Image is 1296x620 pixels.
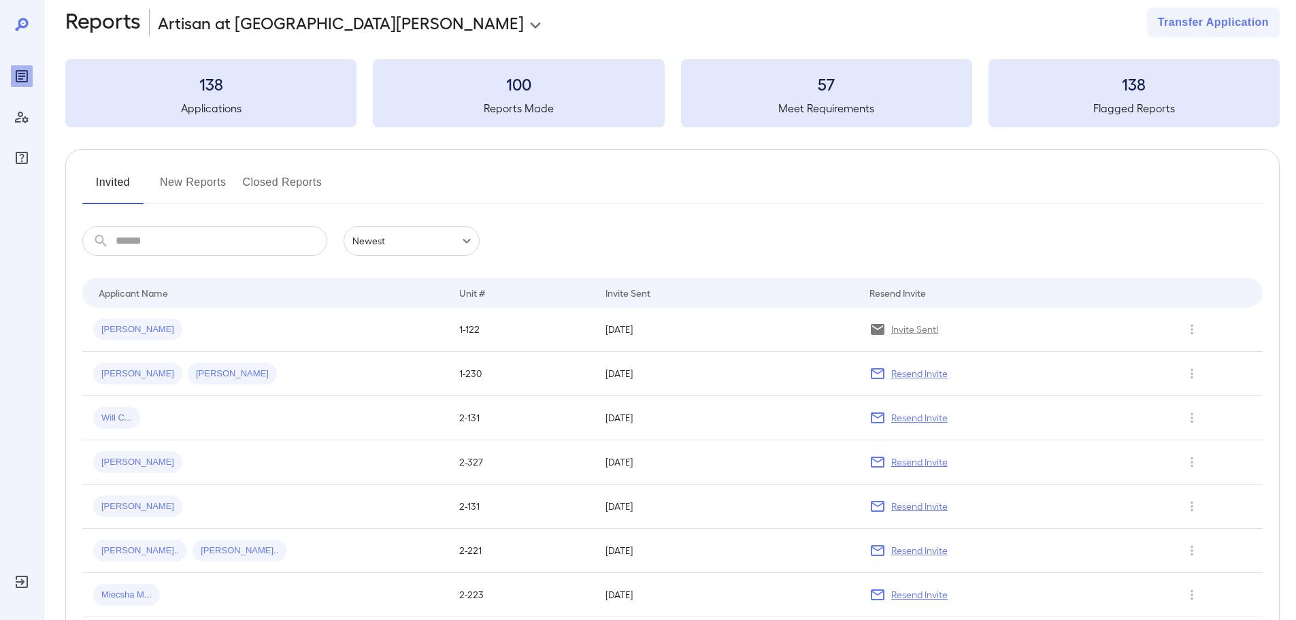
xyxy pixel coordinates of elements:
td: 2-223 [448,573,595,617]
p: Invite Sent! [891,323,938,336]
h3: 100 [373,73,664,95]
span: Miecsha M... [93,589,160,602]
p: Resend Invite [891,455,948,469]
button: Invited [82,172,144,204]
span: [PERSON_NAME] [93,456,182,469]
div: FAQ [11,147,33,169]
td: [DATE] [595,308,858,352]
td: [DATE] [595,352,858,396]
div: Reports [11,65,33,87]
p: Resend Invite [891,411,948,425]
button: Row Actions [1181,451,1203,473]
td: 1-122 [448,308,595,352]
div: Resend Invite [869,284,926,301]
p: Resend Invite [891,367,948,380]
td: 1-230 [448,352,595,396]
summary: 138Applications100Reports Made57Meet Requirements138Flagged Reports [65,59,1280,127]
p: Resend Invite [891,544,948,557]
td: 2-131 [448,396,595,440]
button: New Reports [160,172,227,204]
span: [PERSON_NAME] [93,368,182,380]
td: 2-221 [448,529,595,573]
button: Closed Reports [243,172,322,204]
td: [DATE] [595,485,858,529]
button: Row Actions [1181,584,1203,606]
div: Log Out [11,571,33,593]
span: Will C... [93,412,140,425]
td: 2-131 [448,485,595,529]
td: 2-327 [448,440,595,485]
button: Row Actions [1181,363,1203,385]
button: Transfer Application [1147,7,1280,37]
div: Applicant Name [99,284,168,301]
button: Row Actions [1181,495,1203,517]
p: Artisan at [GEOGRAPHIC_DATA][PERSON_NAME] [158,12,524,33]
h3: 138 [65,73,356,95]
td: [DATE] [595,573,858,617]
td: [DATE] [595,529,858,573]
div: Unit # [459,284,485,301]
span: [PERSON_NAME].. [193,544,286,557]
h5: Meet Requirements [681,100,972,116]
button: Row Actions [1181,540,1203,561]
td: [DATE] [595,440,858,485]
p: Resend Invite [891,588,948,602]
span: [PERSON_NAME].. [93,544,187,557]
p: Resend Invite [891,500,948,513]
button: Row Actions [1181,407,1203,429]
button: Row Actions [1181,319,1203,340]
span: [PERSON_NAME] [188,368,277,380]
span: [PERSON_NAME] [93,323,182,336]
h5: Applications [65,100,356,116]
span: [PERSON_NAME] [93,500,182,513]
div: Manage Users [11,106,33,128]
div: Invite Sent [605,284,650,301]
h3: 138 [988,73,1280,95]
td: [DATE] [595,396,858,440]
h2: Reports [65,7,141,37]
h5: Reports Made [373,100,664,116]
h3: 57 [681,73,972,95]
div: Newest [344,226,480,256]
h5: Flagged Reports [988,100,1280,116]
